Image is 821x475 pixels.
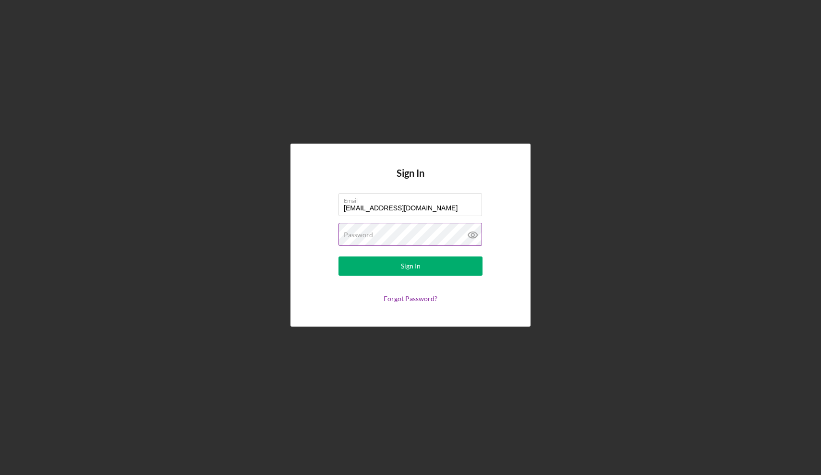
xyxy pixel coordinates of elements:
[401,256,421,276] div: Sign In
[384,294,437,303] a: Forgot Password?
[344,194,482,204] label: Email
[344,231,373,239] label: Password
[397,168,424,193] h4: Sign In
[338,256,483,276] button: Sign In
